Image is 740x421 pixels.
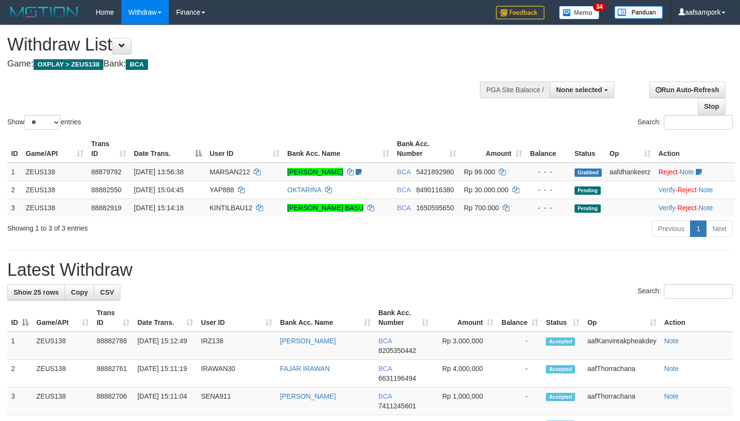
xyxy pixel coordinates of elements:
[210,168,250,176] span: MARSAN212
[280,392,336,400] a: [PERSON_NAME]
[571,135,606,163] th: Status
[283,135,393,163] th: Bank Acc. Name: activate to sort column ascending
[698,204,713,212] a: Note
[7,163,22,181] td: 1
[197,304,276,332] th: User ID: activate to sort column ascending
[91,186,121,194] span: 88882550
[22,135,87,163] th: Game/API: activate to sort column ascending
[658,168,678,176] a: Reject
[464,168,495,176] span: Rp 99.000
[664,337,679,345] a: Note
[33,304,93,332] th: Game/API: activate to sort column ascending
[546,337,575,346] span: Accepted
[7,5,81,19] img: MOTION_logo.png
[583,304,660,332] th: Op: activate to sort column ascending
[7,360,33,387] td: 2
[94,284,120,301] a: CSV
[550,82,614,98] button: None selected
[33,332,93,360] td: ZEUS138
[397,186,411,194] span: BCA
[583,332,660,360] td: aafKanvireakpheakdey
[287,204,363,212] a: [PERSON_NAME] BASU
[71,288,88,296] span: Copy
[7,260,733,280] h1: Latest Withdraw
[706,220,733,237] a: Next
[133,360,197,387] td: [DATE] 15:11:19
[497,387,542,415] td: -
[126,59,148,70] span: BCA
[480,82,550,98] div: PGA Site Balance /
[530,167,567,177] div: - - -
[655,163,735,181] td: ·
[93,387,133,415] td: 88882706
[7,59,484,69] h4: Game: Bank:
[197,387,276,415] td: SENA911
[280,337,336,345] a: [PERSON_NAME]
[7,199,22,217] td: 3
[210,186,234,194] span: YAP888
[652,220,691,237] a: Previous
[658,204,675,212] a: Verify
[432,304,497,332] th: Amount: activate to sort column ascending
[133,387,197,415] td: [DATE] 15:11:04
[130,135,206,163] th: Date Trans.: activate to sort column descending
[378,365,392,372] span: BCA
[397,168,411,176] span: BCA
[530,203,567,213] div: - - -
[660,304,733,332] th: Action
[583,360,660,387] td: aafThorrachana
[7,284,65,301] a: Show 25 rows
[100,288,114,296] span: CSV
[658,186,675,194] a: Verify
[91,168,121,176] span: 88879792
[432,387,497,415] td: Rp 1,000,000
[464,204,499,212] span: Rp 700.000
[677,186,697,194] a: Reject
[134,168,183,176] span: [DATE] 13:56:38
[496,6,544,19] img: Feedback.jpg
[287,168,343,176] a: [PERSON_NAME]
[680,168,694,176] a: Note
[698,186,713,194] a: Note
[93,360,133,387] td: 88882761
[7,332,33,360] td: 1
[497,360,542,387] td: -
[460,135,526,163] th: Amount: activate to sort column ascending
[432,360,497,387] td: Rp 4,000,000
[33,360,93,387] td: ZEUS138
[93,332,133,360] td: 88882788
[530,185,567,195] div: - - -
[497,304,542,332] th: Balance: activate to sort column ascending
[698,98,725,115] a: Stop
[393,135,460,163] th: Bank Acc. Number: activate to sort column ascending
[526,135,571,163] th: Balance
[464,186,509,194] span: Rp 30.000.000
[655,181,735,199] td: · ·
[197,332,276,360] td: IRZ138
[575,204,601,213] span: Pending
[375,304,432,332] th: Bank Acc. Number: activate to sort column ascending
[24,115,61,130] select: Showentries
[542,304,583,332] th: Status: activate to sort column ascending
[378,402,416,410] span: Copy 7411245601 to clipboard
[378,347,416,354] span: Copy 8205350442 to clipboard
[397,204,411,212] span: BCA
[546,393,575,401] span: Accepted
[655,199,735,217] td: · ·
[606,163,655,181] td: aafdhankeerz
[655,135,735,163] th: Action
[638,115,733,130] label: Search:
[664,392,679,400] a: Note
[287,186,321,194] a: OKTARINA
[133,332,197,360] td: [DATE] 15:12:49
[93,304,133,332] th: Trans ID: activate to sort column ascending
[7,387,33,415] td: 3
[14,288,59,296] span: Show 25 rows
[206,135,283,163] th: User ID: activate to sort column ascending
[133,304,197,332] th: Date Trans.: activate to sort column ascending
[7,219,301,233] div: Showing 1 to 3 of 3 entries
[378,374,416,382] span: Copy 6631196494 to clipboard
[65,284,94,301] a: Copy
[649,82,725,98] a: Run Auto-Refresh
[575,168,602,177] span: Grabbed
